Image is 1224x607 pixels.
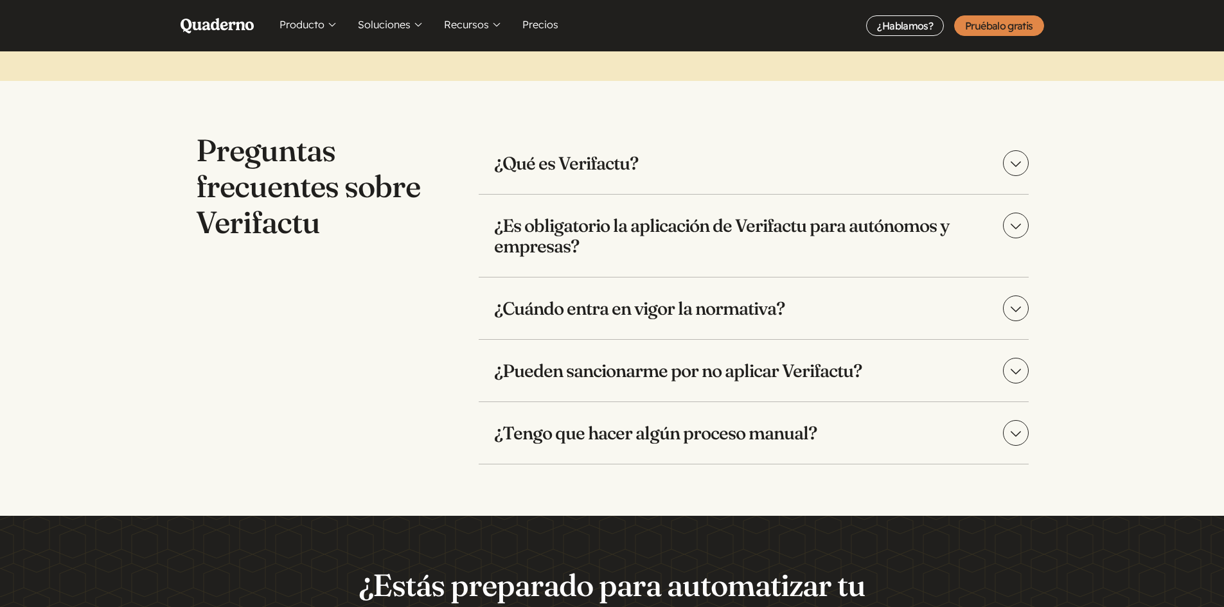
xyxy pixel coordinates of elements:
a: ¿Hablamos? [866,15,944,36]
a: Pruébalo gratis [954,15,1043,36]
summary: ¿Pueden sancionarme por no aplicar Verifactu? [479,340,1029,401]
summary: ¿Cuándo entra en vigor la normativa? [479,277,1029,339]
summary: ¿Es obligatorio la aplicación de Verifactu para autónomos y empresas? [479,195,1029,277]
summary: ¿Tengo que hacer algún proceso manual? [479,402,1029,464]
h2: Preguntas frecuentes sobre Verifactu [196,132,427,240]
summary: ¿Qué es Verifactu? [479,132,1029,194]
